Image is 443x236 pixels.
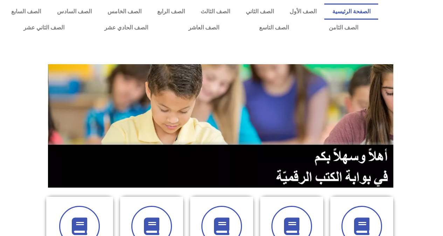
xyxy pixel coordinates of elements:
a: الصف الثامن [309,20,378,36]
a: الصف الأول [282,4,324,20]
a: الصفحة الرئيسية [324,4,378,20]
a: الصف الثاني [238,4,282,20]
a: الصف الثالث [193,4,238,20]
a: الصف السادس [49,4,99,20]
a: الصف الحادي عشر [84,20,168,36]
a: الصف العاشر [168,20,239,36]
a: الصف الخامس [99,4,149,20]
a: الصف السابع [4,4,49,20]
a: الصف التاسع [239,20,309,36]
a: الصف الرابع [149,4,193,20]
a: الصف الثاني عشر [4,20,84,36]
